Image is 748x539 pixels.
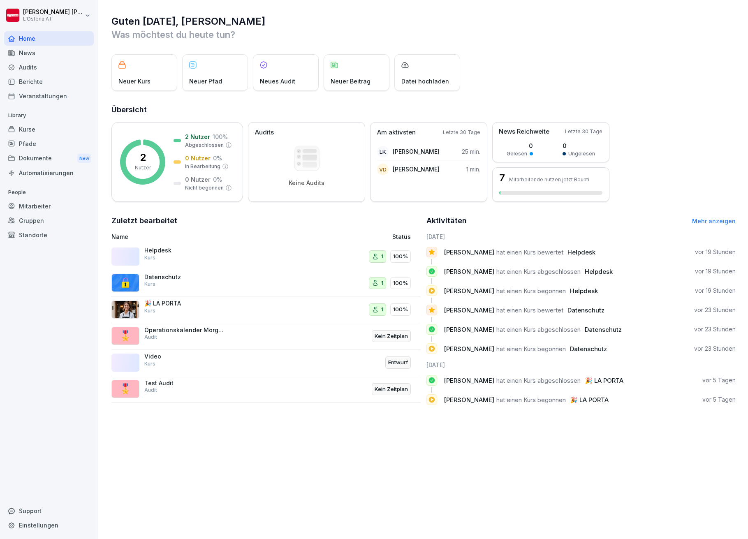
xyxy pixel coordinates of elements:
span: 🎉 LA PORTA [585,377,623,384]
span: 🎉 LA PORTA [570,396,609,404]
span: Datenschutz [570,345,607,353]
p: 0 Nutzer [185,154,211,162]
img: gildg6d9tgvhimvy0yxdwxtc.png [111,301,139,319]
span: hat einen Kurs abgeschlossen [496,377,581,384]
p: Status [392,232,411,241]
a: Mitarbeiter [4,199,94,213]
a: Berichte [4,74,94,89]
p: 1 [381,252,383,261]
p: vor 5 Tagen [702,396,736,404]
p: Abgeschlossen [185,141,224,149]
div: Dokumente [4,151,94,166]
p: People [4,186,94,199]
span: hat einen Kurs begonnen [496,396,566,404]
p: [PERSON_NAME] [PERSON_NAME] [23,9,83,16]
p: [PERSON_NAME] [393,147,440,156]
h1: Guten [DATE], [PERSON_NAME] [111,15,736,28]
p: Datei hochladen [401,77,449,86]
p: Ungelesen [568,150,595,157]
p: Nutzer [135,164,151,171]
p: vor 23 Stunden [694,306,736,314]
p: Nicht begonnen [185,184,224,192]
span: hat einen Kurs abgeschlossen [496,326,581,333]
p: Keine Audits [289,179,324,187]
p: Name [111,232,304,241]
p: Audit [144,333,157,341]
p: vor 19 Stunden [695,248,736,256]
p: Kurs [144,360,155,368]
p: Neues Audit [260,77,295,86]
p: 100% [393,305,408,314]
div: LK [377,146,389,157]
p: 100% [393,279,408,287]
p: 1 [381,305,383,314]
p: Kurs [144,254,155,261]
span: Helpdesk [585,268,613,275]
p: Kurs [144,280,155,288]
p: Gelesen [507,150,527,157]
span: Helpdesk [567,248,595,256]
p: vor 23 Stunden [694,325,736,333]
img: gp1n7epbxsf9lzaihqn479zn.png [111,274,139,292]
h2: Übersicht [111,104,736,116]
p: 0 % [213,175,222,184]
a: Mehr anzeigen [692,217,736,224]
span: [PERSON_NAME] [444,326,494,333]
a: Gruppen [4,213,94,228]
p: Am aktivsten [377,128,416,137]
span: [PERSON_NAME] [444,396,494,404]
span: [PERSON_NAME] [444,377,494,384]
p: 🎉 LA PORTA [144,300,227,307]
p: Entwurf [388,359,408,367]
a: 🎖️Test AuditAuditKein Zeitplan [111,376,421,403]
h6: [DATE] [426,361,736,369]
a: DokumenteNew [4,151,94,166]
a: HelpdeskKurs1100% [111,243,421,270]
a: 🎉 LA PORTAKurs1100% [111,296,421,323]
h6: [DATE] [426,232,736,241]
p: Helpdesk [144,247,227,254]
span: hat einen Kurs bewertet [496,306,563,314]
p: Mitarbeitende nutzen jetzt Bounti [509,176,589,183]
div: Kurse [4,122,94,136]
p: 1 [381,279,383,287]
div: New [77,154,91,163]
a: Audits [4,60,94,74]
span: [PERSON_NAME] [444,248,494,256]
div: Support [4,504,94,518]
a: VideoKursEntwurf [111,349,421,376]
h3: 7 [499,173,505,183]
p: vor 5 Tagen [702,376,736,384]
p: L'Osteria AT [23,16,83,22]
a: Veranstaltungen [4,89,94,103]
p: In Bearbeitung [185,163,220,170]
p: Letzte 30 Tage [565,128,602,135]
p: Kein Zeitplan [375,332,408,340]
a: Home [4,31,94,46]
p: 2 Nutzer [185,132,210,141]
p: Video [144,353,227,360]
span: hat einen Kurs abgeschlossen [496,268,581,275]
p: Datenschutz [144,273,227,281]
span: [PERSON_NAME] [444,345,494,353]
span: [PERSON_NAME] [444,287,494,295]
p: Kein Zeitplan [375,385,408,393]
h2: Zuletzt bearbeitet [111,215,421,227]
a: News [4,46,94,60]
a: Automatisierungen [4,166,94,180]
p: Neuer Pfad [189,77,222,86]
p: Neuer Beitrag [331,77,371,86]
a: Standorte [4,228,94,242]
p: 100% [393,252,408,261]
p: Neuer Kurs [118,77,151,86]
p: 0 % [213,154,222,162]
span: Datenschutz [585,326,622,333]
span: [PERSON_NAME] [444,268,494,275]
p: Operationskalender Morgens [144,326,227,334]
p: 0 [563,141,595,150]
